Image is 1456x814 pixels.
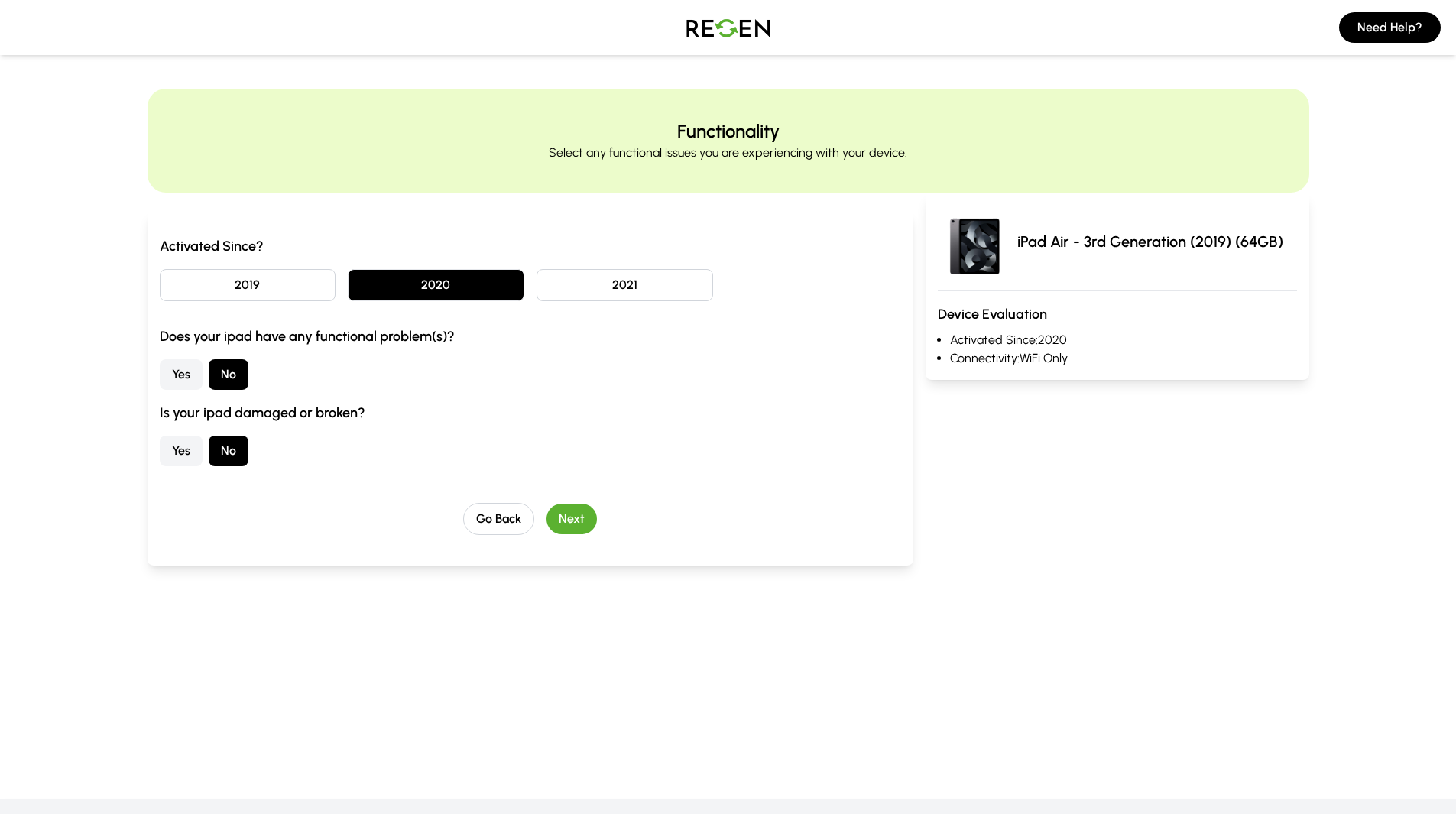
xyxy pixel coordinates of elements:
[209,359,248,390] button: No
[463,503,534,535] button: Go Back
[537,269,713,301] button: 2021
[160,269,336,301] button: 2019
[938,205,1011,278] img: iPad Air - 3rd Generation (2019)
[160,235,902,257] h3: Activated Since?
[1017,231,1283,252] p: iPad Air - 3rd Generation (2019) (64GB)
[675,6,782,49] img: Logo
[677,119,780,144] h2: Functionality
[348,269,524,301] button: 2020
[950,349,1296,368] li: Connectivity: WiFi Only
[160,326,902,347] h3: Does your ipad have any functional problem(s)?
[160,359,203,390] button: Yes
[549,144,907,162] p: Select any functional issues you are experiencing with your device.
[950,331,1296,349] li: Activated Since: 2020
[546,504,597,534] button: Next
[938,303,1296,325] h3: Device Evaluation
[160,402,902,423] h3: Is your ipad damaged or broken?
[1339,12,1441,43] button: Need Help?
[160,436,203,466] button: Yes
[209,436,248,466] button: No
